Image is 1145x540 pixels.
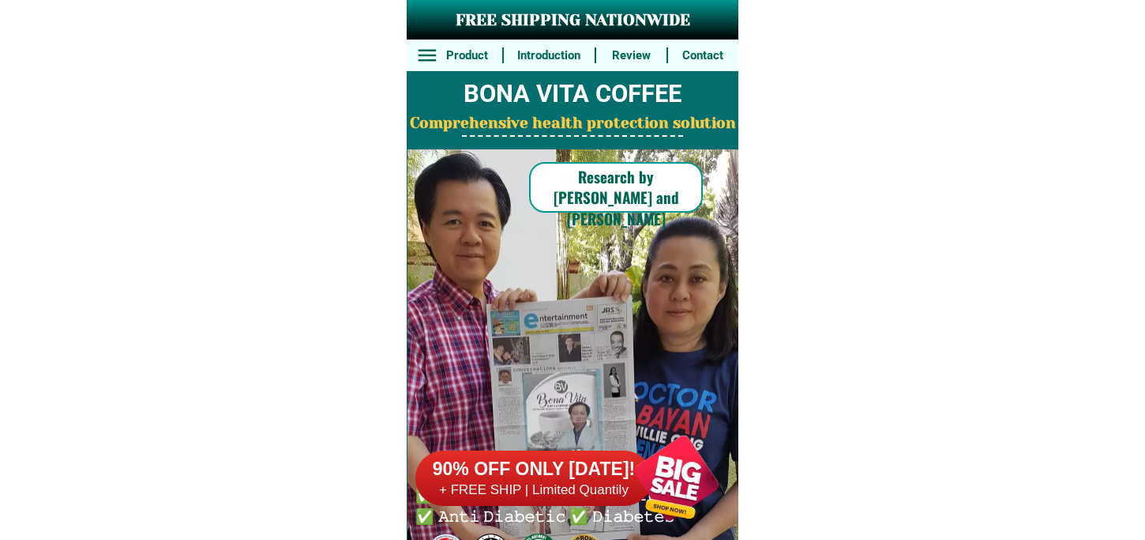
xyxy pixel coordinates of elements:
h2: Comprehensive health protection solution [407,112,738,135]
h6: 90% OFF ONLY [DATE]! [415,458,652,481]
h6: + FREE SHIP | Limited Quantily [415,481,652,499]
h6: Contact [676,47,730,65]
h6: Review [604,47,658,65]
h3: FREE SHIPPING NATIONWIDE [407,9,738,32]
h2: BONA VITA COFFEE [407,76,738,113]
h6: Introduction [512,47,586,65]
h6: Product [441,47,494,65]
h6: Research by [PERSON_NAME] and [PERSON_NAME] [529,166,703,229]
